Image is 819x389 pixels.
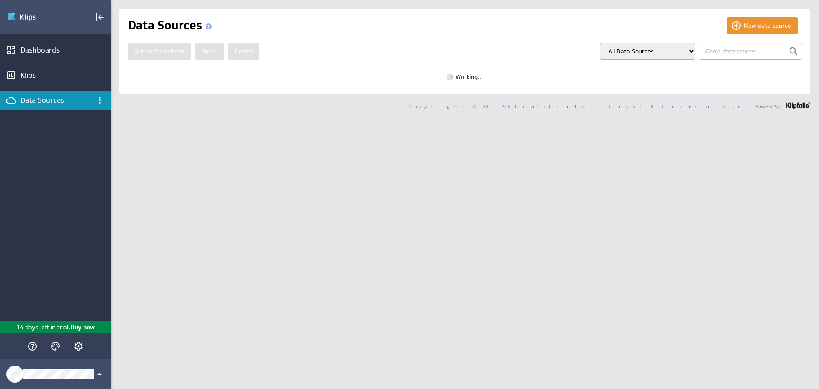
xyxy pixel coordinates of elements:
[17,323,70,332] p: 14 days left in trial.
[50,341,61,351] svg: Themes
[71,339,86,354] div: Account and settings
[128,17,215,34] h1: Data Sources
[447,74,483,80] div: Working...
[727,17,798,34] button: New data source
[25,339,40,354] div: Help
[755,104,780,108] span: Powered by
[608,103,746,109] a: Trust & Terms of Use
[73,341,84,351] svg: Account and settings
[195,43,224,60] button: Share
[20,45,90,55] div: Dashboards
[700,43,802,60] input: Find a data source...
[48,339,63,354] div: Themes
[93,93,107,108] div: Data Sources menu
[7,10,67,24] div: Go to Dashboards
[228,43,259,60] button: Delete
[508,103,599,109] a: Klipfolio Inc.
[128,43,191,60] button: Queue for refresh
[20,70,90,80] div: Klips
[20,96,90,105] div: Data Sources
[93,10,107,24] div: Collapse
[786,102,810,109] img: logo-footer.png
[409,104,599,108] span: Copyright © 2025
[7,10,67,24] img: Klipfolio klips logo
[70,323,95,332] p: Buy now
